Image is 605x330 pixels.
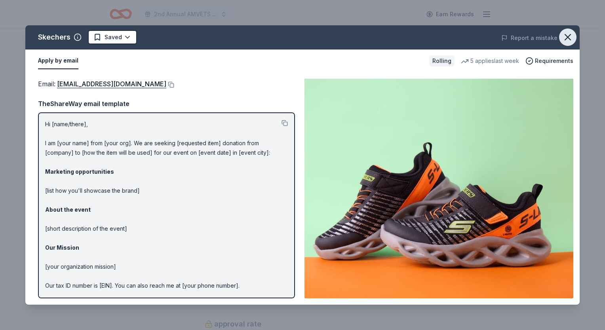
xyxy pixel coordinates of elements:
[501,33,557,43] button: Report a mistake
[38,99,295,109] div: TheShareWay email template
[461,56,519,66] div: 5 applies last week
[38,80,166,88] span: Email :
[45,119,288,319] p: Hi [name/there], I am [your name] from [your org]. We are seeking [requested item] donation from ...
[88,30,137,44] button: Saved
[38,31,70,44] div: Skechers
[105,32,122,42] span: Saved
[45,168,114,175] strong: Marketing opportunities
[525,56,573,66] button: Requirements
[304,79,573,298] img: Image for Skechers
[45,206,91,213] strong: About the event
[535,56,573,66] span: Requirements
[429,55,455,66] div: Rolling
[57,79,166,89] a: [EMAIL_ADDRESS][DOMAIN_NAME]
[38,53,78,69] button: Apply by email
[45,244,79,251] strong: Our Mission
